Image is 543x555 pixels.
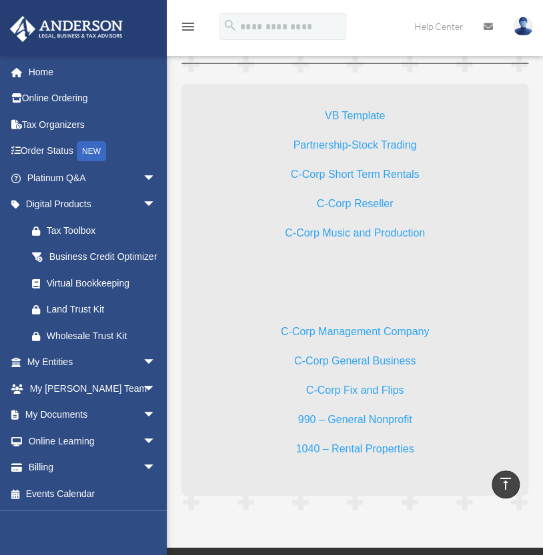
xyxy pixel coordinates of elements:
a: Order StatusNEW [9,138,176,165]
a: C-Corp Management Company [281,326,429,344]
a: Tax Toolbox [19,217,176,244]
div: Land Trust Kit [47,301,159,318]
img: Anderson Advisors Platinum Portal [6,16,127,42]
span: arrow_drop_down [143,428,169,455]
a: Home [9,59,176,85]
a: vertical_align_top [492,470,520,498]
i: vertical_align_top [498,476,514,492]
a: Online Learningarrow_drop_down [9,428,176,454]
div: Business Credit Optimizer [47,249,159,265]
a: Virtual Bookkeeping [19,270,169,296]
a: VB Template [325,110,385,128]
div: NEW [77,141,106,161]
a: Wholesale Trust Kit [19,322,176,349]
a: menu [180,23,196,35]
a: C-Corp General Business [294,355,416,373]
a: C-Corp Music and Production [285,227,425,245]
i: search [223,18,237,33]
a: My [PERSON_NAME] Teamarrow_drop_down [9,375,176,402]
span: arrow_drop_down [143,349,169,376]
a: 990 – General Nonprofit [298,414,412,432]
a: C-Corp Fix and Flips [306,384,404,402]
div: Virtual Bookkeeping [47,275,153,292]
span: arrow_drop_down [143,454,169,482]
span: arrow_drop_down [143,191,169,219]
a: 1040 – Rental Properties [296,443,414,461]
a: Tax Organizers [9,111,176,138]
a: Events Calendar [9,480,176,507]
a: Billingarrow_drop_down [9,454,176,481]
div: Wholesale Trust Kit [47,328,159,344]
a: Land Trust Kit [19,296,176,323]
a: My Documentsarrow_drop_down [9,402,176,428]
i: menu [180,19,196,35]
a: C-Corp Reseller [317,198,394,216]
a: Online Ordering [9,85,176,112]
a: Business Credit Optimizer [19,244,176,271]
a: Partnership-Stock Trading [294,139,417,157]
span: arrow_drop_down [143,165,169,192]
a: My Entitiesarrow_drop_down [9,349,176,376]
div: Tax Toolbox [47,223,159,239]
span: arrow_drop_down [143,402,169,429]
a: C-Corp Short Term Rentals [291,169,420,187]
a: Digital Productsarrow_drop_down [9,191,176,218]
a: Platinum Q&Aarrow_drop_down [9,165,176,191]
img: User Pic [513,17,533,36]
span: arrow_drop_down [143,375,169,402]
